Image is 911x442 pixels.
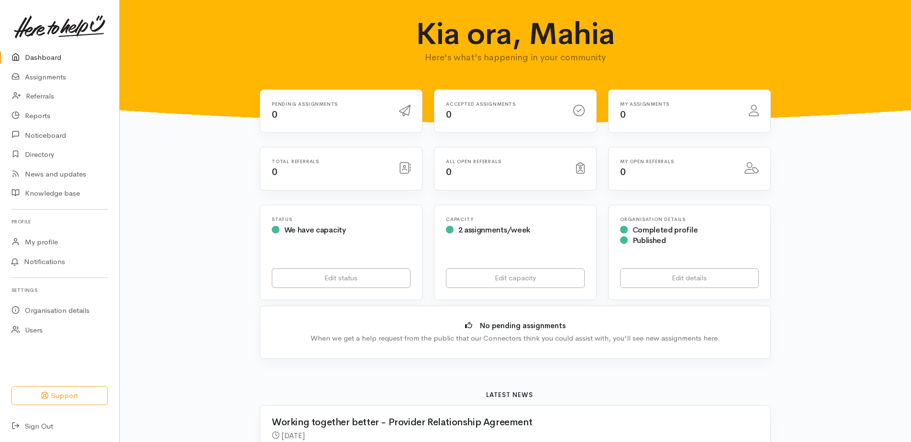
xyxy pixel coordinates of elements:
[446,159,565,164] h6: All open referrals
[620,217,759,222] h6: Organisation Details
[272,268,411,288] a: Edit status
[275,333,756,344] div: When we get a help request from the public that our Connectors think you could assist with, you'l...
[620,109,626,121] span: 0
[329,51,702,64] p: Here's what's happening in your community
[272,217,411,222] h6: Status
[446,166,452,178] span: 0
[458,225,530,235] span: 2 assignments/week
[272,101,388,107] h6: Pending assignments
[446,109,452,121] span: 0
[284,225,346,235] span: We have capacity
[633,235,666,245] span: Published
[281,431,305,441] time: [DATE]
[620,166,626,178] span: 0
[11,284,108,297] h6: Settings
[272,166,278,178] span: 0
[620,159,733,164] h6: My open referrals
[272,159,388,164] h6: Total referrals
[446,217,585,222] h6: Capacity
[11,386,108,406] button: Support
[620,268,759,288] a: Edit details
[620,101,737,107] h6: My assignments
[329,17,702,51] h1: Kia ora, Mahia
[11,215,108,228] h6: Profile
[480,321,566,330] b: No pending assignments
[272,109,278,121] span: 0
[272,417,747,428] h2: Working together better - Provider Relationship Agreement
[446,101,562,107] h6: Accepted assignments
[446,268,585,288] a: Edit capacity
[486,391,533,399] b: Latest news
[633,225,698,235] span: Completed profile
